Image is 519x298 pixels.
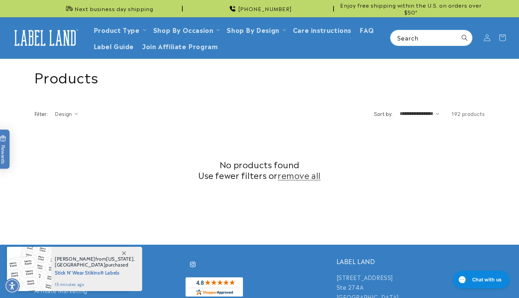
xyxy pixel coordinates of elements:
[138,38,222,54] a: Join Affiliate Program
[10,27,80,48] img: Label Land
[34,67,485,85] h1: Products
[5,278,20,294] div: Accessibility Menu
[55,110,78,117] summary: Design (0 selected)
[89,21,149,38] summary: Product Type
[55,281,135,288] span: 15 minutes ago
[34,110,48,117] h2: Filter:
[55,110,72,117] span: Design
[293,26,351,34] span: Care instructions
[238,5,292,12] span: [PHONE_NUMBER]
[149,21,223,38] summary: Shop By Occasion
[227,25,279,34] a: Shop By Design
[374,110,393,117] label: Sort by:
[278,170,321,180] a: remove all
[55,256,135,268] span: from , purchased
[337,2,485,15] span: Enjoy free shipping within the U.S. on orders over $50*
[450,268,512,291] iframe: Gorgias live chat messenger
[94,25,140,34] a: Product Type
[360,26,374,34] span: FAQ
[355,21,378,38] a: FAQ
[223,21,288,38] summary: Shop By Design
[34,159,485,180] h2: No products found Use fewer filters or
[55,268,135,277] span: Stick N' Wear Stikins® Labels
[337,257,485,265] h2: LABEL LAND
[451,110,485,117] span: 192 products
[55,262,105,268] span: [GEOGRAPHIC_DATA]
[142,42,218,50] span: Join Affiliate Program
[89,38,138,54] a: Label Guide
[55,256,95,262] span: [PERSON_NAME]
[75,5,153,12] span: Next business day shipping
[94,42,134,50] span: Label Guide
[8,25,83,51] a: Label Land
[289,21,355,38] a: Care instructions
[457,30,472,45] button: Search
[153,26,214,34] span: Shop By Occasion
[106,256,133,262] span: [US_STATE]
